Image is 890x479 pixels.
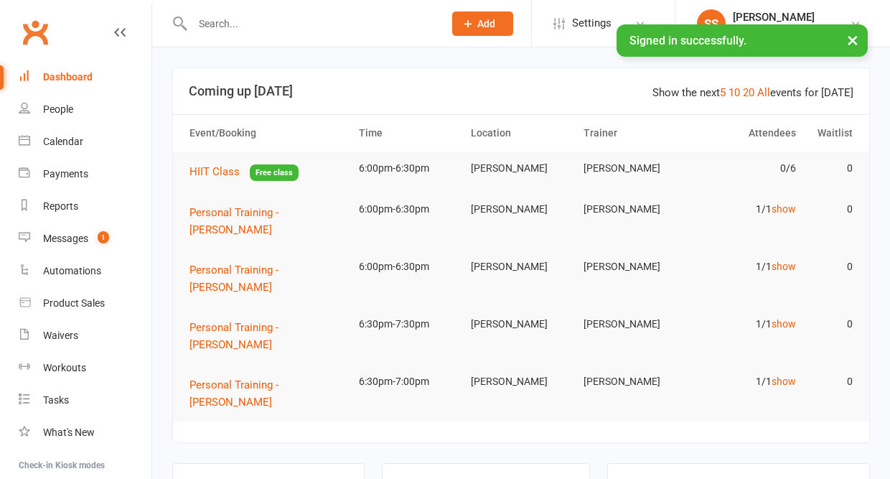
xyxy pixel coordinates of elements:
[772,261,796,272] a: show
[189,319,346,353] button: Personal Training - [PERSON_NAME]
[352,250,465,284] td: 6:00pm-6:30pm
[43,103,73,115] div: People
[464,307,577,341] td: [PERSON_NAME]
[188,14,434,34] input: Search...
[189,376,346,411] button: Personal Training - [PERSON_NAME]
[43,71,93,83] div: Dashboard
[743,86,754,99] a: 20
[629,34,746,47] span: Signed in successfully.
[19,158,151,190] a: Payments
[19,126,151,158] a: Calendar
[189,261,346,296] button: Personal Training - [PERSON_NAME]
[19,320,151,352] a: Waivers
[452,11,513,36] button: Add
[43,265,101,276] div: Automations
[189,84,853,98] h3: Coming up [DATE]
[733,24,815,37] div: Bodyline Fitness
[43,362,86,373] div: Workouts
[577,192,690,226] td: [PERSON_NAME]
[19,190,151,223] a: Reports
[802,192,858,226] td: 0
[464,250,577,284] td: [PERSON_NAME]
[652,84,853,101] div: Show the next events for [DATE]
[772,318,796,330] a: show
[477,18,495,29] span: Add
[729,86,740,99] a: 10
[464,365,577,399] td: [PERSON_NAME]
[577,152,690,185] td: [PERSON_NAME]
[352,152,465,185] td: 6:00pm-6:30pm
[464,152,577,185] td: [PERSON_NAME]
[572,7,612,39] span: Settings
[19,255,151,287] a: Automations
[19,93,151,126] a: People
[189,264,278,294] span: Personal Training - [PERSON_NAME]
[19,352,151,384] a: Workouts
[772,203,796,215] a: show
[802,250,858,284] td: 0
[189,206,278,236] span: Personal Training - [PERSON_NAME]
[464,115,577,152] th: Location
[352,307,465,341] td: 6:30pm-7:30pm
[720,86,726,99] a: 5
[43,394,69,406] div: Tasks
[690,250,802,284] td: 1/1
[772,376,796,387] a: show
[43,200,78,212] div: Reports
[189,321,278,351] span: Personal Training - [PERSON_NAME]
[189,378,278,409] span: Personal Training - [PERSON_NAME]
[840,24,866,55] button: ×
[43,427,95,438] div: What's New
[17,14,53,50] a: Clubworx
[43,297,105,309] div: Product Sales
[43,136,83,147] div: Calendar
[697,9,726,38] div: SS
[189,165,240,178] span: HIIT Class
[690,192,802,226] td: 1/1
[690,152,802,185] td: 0/6
[19,384,151,417] a: Tasks
[250,164,299,181] span: Free class
[802,152,858,185] td: 0
[577,365,690,399] td: [PERSON_NAME]
[802,365,858,399] td: 0
[352,192,465,226] td: 6:00pm-6:30pm
[690,307,802,341] td: 1/1
[43,330,78,341] div: Waivers
[733,11,815,24] div: [PERSON_NAME]
[183,115,352,152] th: Event/Booking
[19,223,151,255] a: Messages 1
[43,168,88,180] div: Payments
[19,61,151,93] a: Dashboard
[802,307,858,341] td: 0
[577,115,690,152] th: Trainer
[189,204,346,238] button: Personal Training - [PERSON_NAME]
[352,365,465,399] td: 6:30pm-7:00pm
[577,307,690,341] td: [PERSON_NAME]
[690,365,802,399] td: 1/1
[802,115,858,152] th: Waitlist
[690,115,802,152] th: Attendees
[43,233,88,244] div: Messages
[19,287,151,320] a: Product Sales
[577,250,690,284] td: [PERSON_NAME]
[19,417,151,449] a: What's New
[189,163,299,181] button: HIIT ClassFree class
[98,231,109,243] span: 1
[352,115,465,152] th: Time
[757,86,770,99] a: All
[464,192,577,226] td: [PERSON_NAME]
